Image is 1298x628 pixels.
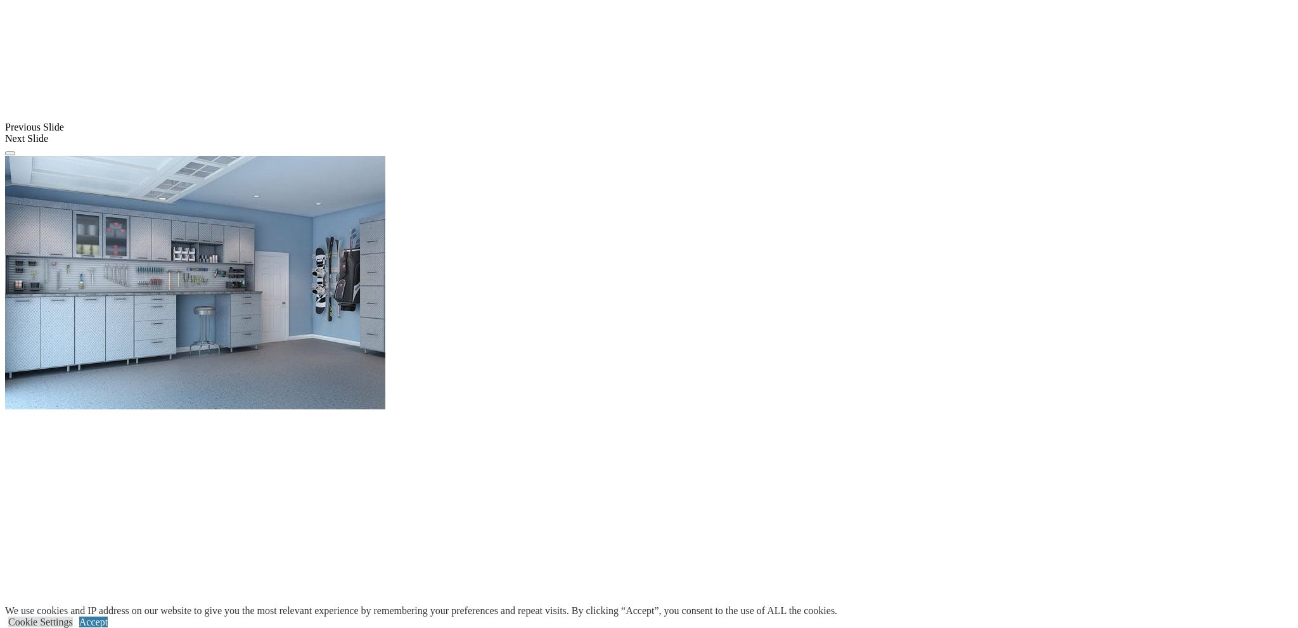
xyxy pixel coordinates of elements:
a: Cookie Settings [8,617,73,627]
div: Next Slide [5,133,1293,144]
button: Click here to pause slide show [5,151,15,155]
a: Accept [79,617,108,627]
img: Banner for mobile view [5,156,385,409]
div: Previous Slide [5,122,1293,133]
div: We use cookies and IP address on our website to give you the most relevant experience by remember... [5,605,837,617]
